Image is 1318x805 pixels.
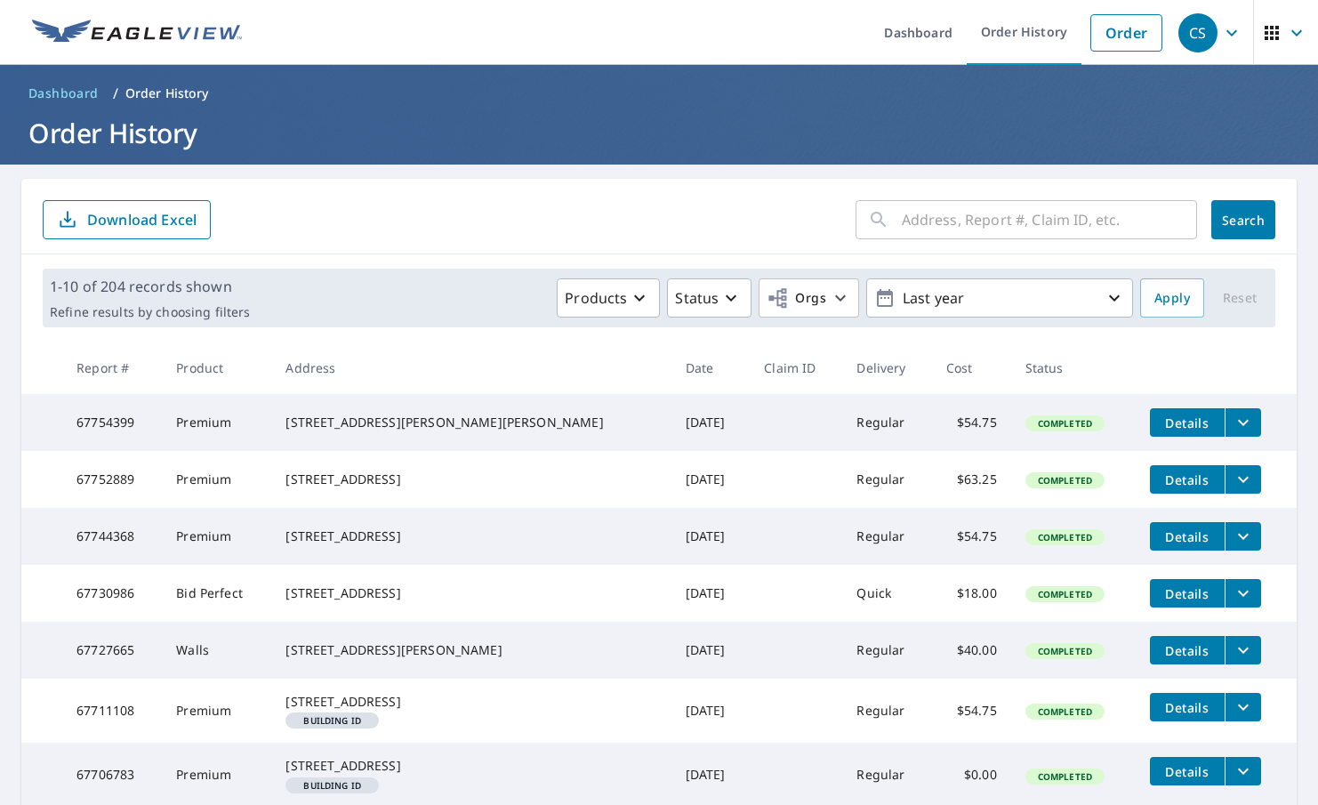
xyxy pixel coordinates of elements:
button: filesDropdownBtn-67754399 [1225,408,1261,437]
a: Order [1090,14,1162,52]
td: 67754399 [62,394,162,451]
span: Dashboard [28,85,99,102]
button: detailsBtn-67744368 [1150,522,1225,551]
td: [DATE] [671,565,751,622]
button: Download Excel [43,200,211,239]
button: Status [667,278,751,318]
button: filesDropdownBtn-67727665 [1225,636,1261,664]
span: Completed [1027,770,1103,783]
td: $18.00 [932,565,1011,622]
td: Walls [162,622,271,679]
div: [STREET_ADDRESS] [285,757,656,775]
td: Regular [842,451,932,508]
button: Apply [1140,278,1204,318]
span: Details [1161,585,1214,602]
td: Quick [842,565,932,622]
span: Details [1161,699,1214,716]
p: Refine results by choosing filters [50,304,250,320]
td: Premium [162,394,271,451]
button: Products [557,278,660,318]
button: detailsBtn-67706783 [1150,757,1225,785]
h1: Order History [21,115,1297,151]
td: $63.25 [932,451,1011,508]
button: filesDropdownBtn-67744368 [1225,522,1261,551]
div: [STREET_ADDRESS][PERSON_NAME] [285,641,656,659]
div: [STREET_ADDRESS] [285,693,656,711]
button: detailsBtn-67752889 [1150,465,1225,494]
nav: breadcrumb [21,79,1297,108]
td: [DATE] [671,622,751,679]
span: Details [1161,415,1214,431]
td: $54.75 [932,679,1011,743]
button: filesDropdownBtn-67706783 [1225,757,1261,785]
button: Search [1211,200,1275,239]
em: Building ID [303,716,361,725]
div: [STREET_ADDRESS] [285,584,656,602]
span: Details [1161,763,1214,780]
td: Premium [162,451,271,508]
span: Details [1161,642,1214,659]
span: Apply [1154,287,1190,310]
div: CS [1178,13,1218,52]
button: detailsBtn-67754399 [1150,408,1225,437]
em: Building ID [303,781,361,790]
li: / [113,83,118,104]
button: detailsBtn-67730986 [1150,579,1225,608]
p: Products [565,287,627,309]
input: Address, Report #, Claim ID, etc. [902,195,1197,245]
td: Bid Perfect [162,565,271,622]
div: [STREET_ADDRESS] [285,471,656,488]
button: filesDropdownBtn-67730986 [1225,579,1261,608]
th: Cost [932,342,1011,394]
button: Orgs [759,278,859,318]
td: 67727665 [62,622,162,679]
td: 67744368 [62,508,162,565]
p: Status [675,287,719,309]
span: Completed [1027,705,1103,718]
span: Details [1161,528,1214,545]
th: Product [162,342,271,394]
button: Last year [866,278,1133,318]
button: detailsBtn-67727665 [1150,636,1225,664]
button: detailsBtn-67711108 [1150,693,1225,721]
p: 1-10 of 204 records shown [50,276,250,297]
span: Search [1226,212,1261,229]
p: Order History [125,85,209,102]
p: Last year [896,283,1104,314]
th: Report # [62,342,162,394]
button: filesDropdownBtn-67752889 [1225,465,1261,494]
td: Premium [162,508,271,565]
td: [DATE] [671,679,751,743]
td: Regular [842,394,932,451]
span: Completed [1027,474,1103,487]
td: $54.75 [932,394,1011,451]
span: Details [1161,471,1214,488]
span: Completed [1027,588,1103,600]
td: Regular [842,508,932,565]
th: Date [671,342,751,394]
div: [STREET_ADDRESS][PERSON_NAME][PERSON_NAME] [285,414,656,431]
th: Address [271,342,671,394]
td: [DATE] [671,508,751,565]
div: [STREET_ADDRESS] [285,527,656,545]
th: Status [1011,342,1136,394]
td: $54.75 [932,508,1011,565]
td: Premium [162,679,271,743]
th: Claim ID [750,342,842,394]
td: Regular [842,622,932,679]
button: filesDropdownBtn-67711108 [1225,693,1261,721]
p: Download Excel [87,210,197,229]
td: 67752889 [62,451,162,508]
span: Orgs [767,287,826,310]
img: EV Logo [32,20,242,46]
a: Dashboard [21,79,106,108]
td: Regular [842,679,932,743]
span: Completed [1027,531,1103,543]
td: 67730986 [62,565,162,622]
td: $40.00 [932,622,1011,679]
th: Delivery [842,342,932,394]
td: [DATE] [671,451,751,508]
td: 67711108 [62,679,162,743]
span: Completed [1027,417,1103,430]
span: Completed [1027,645,1103,657]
